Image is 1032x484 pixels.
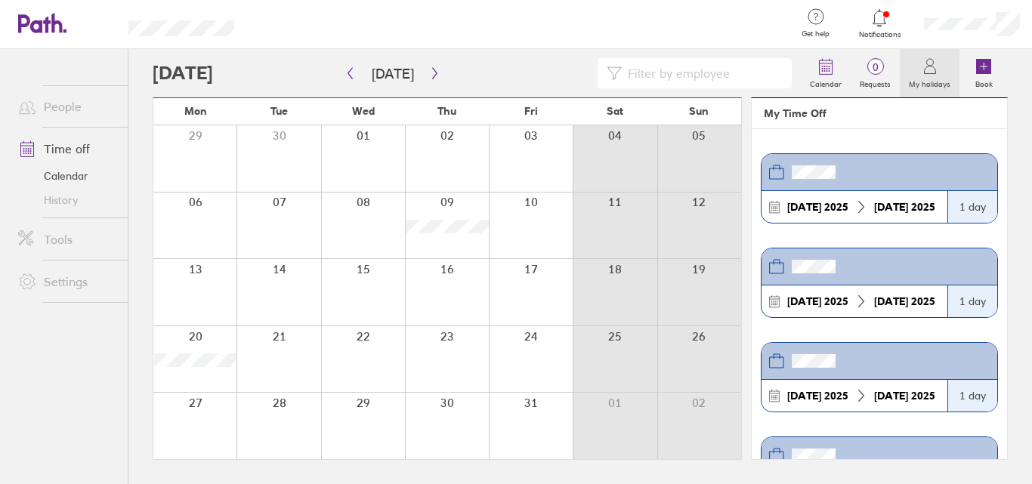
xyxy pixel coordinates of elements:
a: My holidays [900,49,959,97]
strong: [DATE] [787,389,821,402]
a: Calendar [801,49,851,97]
span: Get help [791,29,840,39]
strong: [DATE] [874,200,908,214]
span: Thu [437,105,456,117]
a: Calendar [6,164,128,188]
a: Time off [6,134,128,164]
div: 2025 [868,390,941,402]
div: 1 day [947,191,997,223]
span: Sat [607,105,623,117]
a: [DATE] 2025[DATE] 20251 day [761,153,998,224]
span: Wed [352,105,375,117]
a: Book [959,49,1008,97]
div: 1 day [947,380,997,412]
button: [DATE] [360,61,426,86]
a: Notifications [855,8,904,39]
label: Book [966,76,1002,89]
div: 2025 [868,295,941,307]
label: Calendar [801,76,851,89]
a: [DATE] 2025[DATE] 20251 day [761,248,998,318]
strong: [DATE] [787,200,821,214]
span: Mon [184,105,207,117]
a: Settings [6,267,128,297]
span: Sun [689,105,709,117]
span: Notifications [855,30,904,39]
div: 2025 [868,201,941,213]
div: 1 day [947,285,997,317]
header: My Time Off [752,98,1007,129]
strong: [DATE] [787,294,821,308]
div: 2025 [781,390,854,402]
a: Tools [6,224,128,254]
a: 0Requests [851,49,900,97]
label: My holidays [900,76,959,89]
div: 2025 [781,201,854,213]
a: History [6,188,128,212]
span: Tue [270,105,288,117]
div: 2025 [781,295,854,307]
a: People [6,91,128,122]
span: 0 [851,61,900,73]
label: Requests [851,76,900,89]
span: Fri [524,105,538,117]
strong: [DATE] [874,389,908,402]
a: [DATE] 2025[DATE] 20251 day [761,342,998,412]
input: Filter by employee [622,59,783,88]
strong: [DATE] [874,294,908,308]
